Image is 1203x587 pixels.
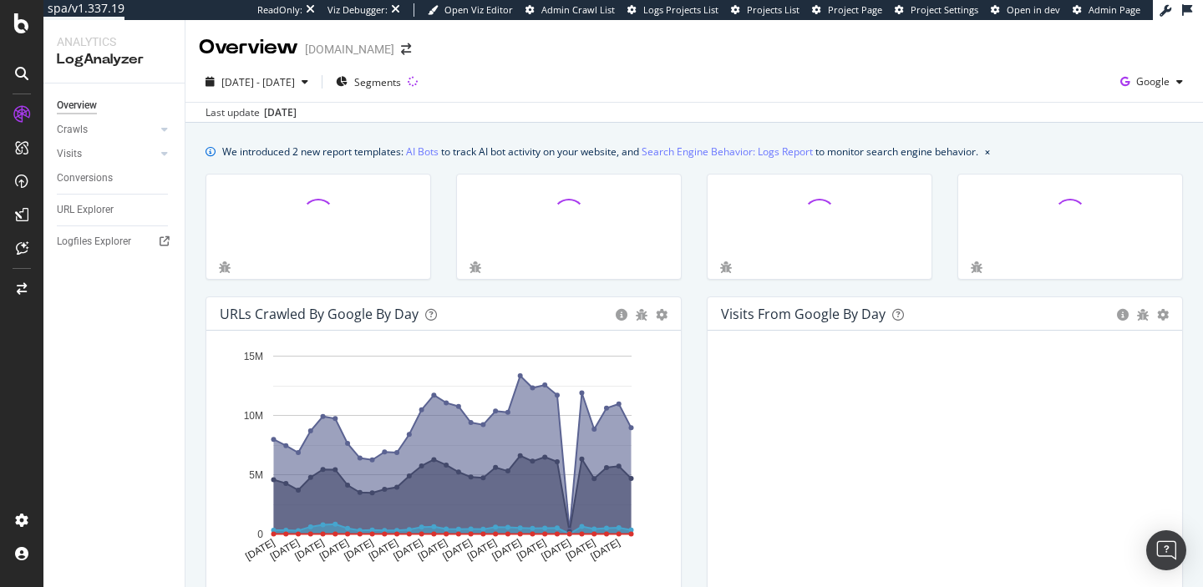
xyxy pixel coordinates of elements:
[57,145,156,163] a: Visits
[244,351,263,362] text: 15M
[731,3,799,17] a: Projects List
[221,75,295,89] span: [DATE] - [DATE]
[57,97,173,114] a: Overview
[747,3,799,16] span: Projects List
[971,261,982,273] div: bug
[895,3,978,17] a: Project Settings
[257,529,263,540] text: 0
[441,537,475,563] text: [DATE]
[199,33,298,62] div: Overview
[1136,74,1170,89] span: Google
[1114,68,1190,95] button: Google
[470,261,481,273] div: bug
[1007,3,1060,16] span: Open in dev
[1089,3,1140,16] span: Admin Page
[1117,309,1129,321] div: circle-info
[416,537,449,563] text: [DATE]
[222,143,978,160] div: We introduced 2 new report templates: to track AI bot activity on your website, and to monitor se...
[57,233,131,250] div: Logfiles Explorer
[828,3,882,16] span: Project Page
[589,537,622,563] text: [DATE]
[57,170,173,187] a: Conversions
[220,306,419,322] div: URLs Crawled by Google by day
[57,201,173,219] a: URL Explorer
[367,537,400,563] text: [DATE]
[540,537,573,563] text: [DATE]
[656,309,667,321] div: gear
[401,43,411,55] div: arrow-right-arrow-left
[329,68,408,95] button: Segments
[57,121,156,139] a: Crawls
[257,3,302,17] div: ReadOnly:
[616,309,627,321] div: circle-info
[465,537,499,563] text: [DATE]
[305,41,394,58] div: [DOMAIN_NAME]
[490,537,524,563] text: [DATE]
[564,537,597,563] text: [DATE]
[720,261,732,273] div: bug
[721,306,886,322] div: Visits from Google by day
[244,410,263,422] text: 10M
[354,75,401,89] span: Segments
[57,33,171,50] div: Analytics
[243,537,277,563] text: [DATE]
[249,469,263,481] text: 5M
[327,3,388,17] div: Viz Debugger:
[268,537,302,563] text: [DATE]
[406,143,439,160] a: AI Bots
[57,121,88,139] div: Crawls
[57,201,114,219] div: URL Explorer
[206,143,1183,160] div: info banner
[636,309,647,321] div: bug
[292,537,326,563] text: [DATE]
[444,3,513,16] span: Open Viz Editor
[515,537,548,563] text: [DATE]
[1073,3,1140,17] a: Admin Page
[981,139,994,164] button: close banner
[428,3,513,17] a: Open Viz Editor
[1146,530,1186,570] div: Open Intercom Messenger
[1137,309,1149,321] div: bug
[57,170,113,187] div: Conversions
[627,3,718,17] a: Logs Projects List
[391,537,424,563] text: [DATE]
[264,105,297,120] div: [DATE]
[199,68,315,95] button: [DATE] - [DATE]
[57,233,173,250] a: Logfiles Explorer
[220,344,667,576] svg: A chart.
[643,3,718,16] span: Logs Projects List
[991,3,1060,17] a: Open in dev
[541,3,615,16] span: Admin Crawl List
[317,537,351,563] text: [DATE]
[57,97,97,114] div: Overview
[812,3,882,17] a: Project Page
[1157,309,1169,321] div: gear
[206,105,297,120] div: Last update
[219,261,231,273] div: bug
[57,145,82,163] div: Visits
[57,50,171,69] div: LogAnalyzer
[911,3,978,16] span: Project Settings
[642,143,813,160] a: Search Engine Behavior: Logs Report
[525,3,615,17] a: Admin Crawl List
[342,537,375,563] text: [DATE]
